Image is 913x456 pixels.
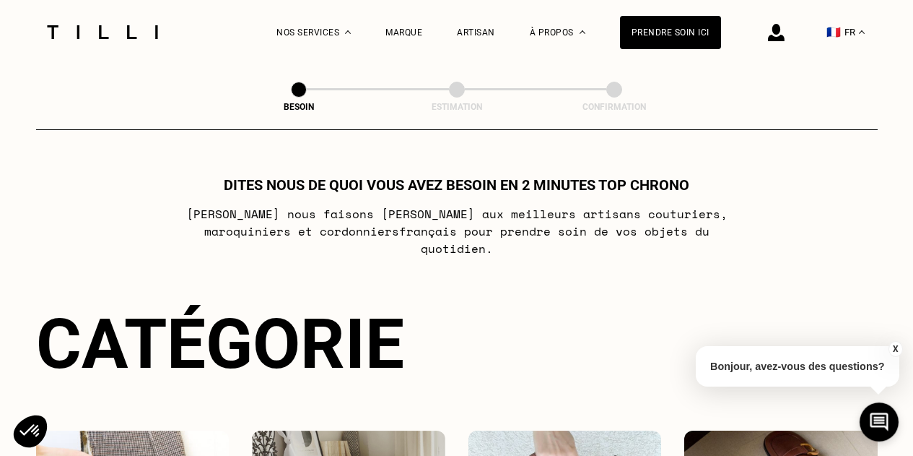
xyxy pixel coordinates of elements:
div: Besoin [227,102,371,112]
img: Logo du service de couturière Tilli [42,25,163,39]
div: Confirmation [542,102,686,112]
a: Artisan [457,27,495,38]
img: Menu déroulant [345,30,351,34]
p: Bonjour, avez-vous des questions? [696,346,899,387]
img: icône connexion [768,24,785,41]
a: Marque [385,27,422,38]
p: [PERSON_NAME] nous faisons [PERSON_NAME] aux meilleurs artisans couturiers , maroquiniers et cord... [170,205,743,257]
button: X [888,341,902,357]
div: Estimation [385,102,529,112]
h1: Dites nous de quoi vous avez besoin en 2 minutes top chrono [224,176,689,194]
div: Catégorie [36,304,878,384]
span: 🇫🇷 [826,25,841,39]
img: menu déroulant [859,30,865,34]
img: Menu déroulant à propos [580,30,585,34]
a: Prendre soin ici [620,16,721,49]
